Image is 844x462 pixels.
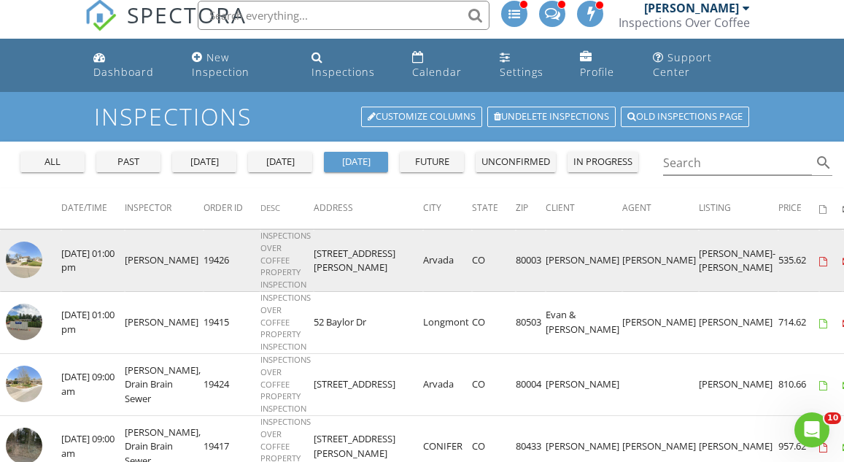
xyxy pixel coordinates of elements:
[314,201,353,214] span: Address
[61,201,107,214] span: Date/Time
[96,152,160,172] button: past
[516,292,546,354] td: 80503
[568,152,638,172] button: in progress
[423,188,472,229] th: City: Not sorted.
[494,45,562,86] a: Settings
[314,188,423,229] th: Address: Not sorted.
[516,353,546,415] td: 80004
[699,201,731,214] span: Listing
[621,107,749,127] a: Old inspections page
[516,230,546,292] td: 80003
[622,230,699,292] td: [PERSON_NAME]
[306,45,395,86] a: Inspections
[516,201,528,214] span: Zip
[204,292,260,354] td: 19415
[125,353,204,415] td: [PERSON_NAME], Drain Brain Sewer
[406,155,458,169] div: future
[647,45,757,86] a: Support Center
[412,65,462,79] div: Calendar
[546,201,575,214] span: Client
[260,202,280,213] span: Desc
[20,152,85,172] button: all
[619,15,750,30] div: Inspections Over Coffee
[546,188,622,229] th: Client: Not sorted.
[314,230,423,292] td: [STREET_ADDRESS][PERSON_NAME]
[516,188,546,229] th: Zip: Not sorted.
[406,45,481,86] a: Calendar
[192,50,249,79] div: New Inspection
[622,292,699,354] td: [PERSON_NAME]
[423,353,472,415] td: Arvada
[699,292,778,354] td: [PERSON_NAME]
[500,65,543,79] div: Settings
[85,12,247,42] a: SPECTORA
[94,104,751,129] h1: Inspections
[423,292,472,354] td: Longmont
[794,412,829,447] iframe: Intercom live chat
[330,155,382,169] div: [DATE]
[6,242,42,278] img: streetview
[778,230,819,292] td: 535.62
[204,353,260,415] td: 19424
[699,353,778,415] td: [PERSON_NAME]
[61,188,125,229] th: Date/Time: Not sorted.
[653,50,712,79] div: Support Center
[61,353,125,415] td: [DATE] 09:00 am
[260,292,311,352] span: INSPECTIONS OVER COFFEE PROPERTY INSPECTION
[472,292,516,354] td: CO
[61,292,125,354] td: [DATE] 01:00 pm
[622,201,651,214] span: Agent
[472,201,498,214] span: State
[819,188,843,229] th: Agreements signed: Not sorted.
[400,152,464,172] button: future
[699,230,778,292] td: [PERSON_NAME]-[PERSON_NAME]
[546,292,622,354] td: Evan & [PERSON_NAME]
[61,230,125,292] td: [DATE] 01:00 pm
[580,65,614,79] div: Profile
[172,152,236,172] button: [DATE]
[248,152,312,172] button: [DATE]
[546,353,622,415] td: [PERSON_NAME]
[622,188,699,229] th: Agent: Not sorted.
[476,152,556,172] button: unconfirmed
[178,155,231,169] div: [DATE]
[574,45,635,86] a: Profile
[778,188,819,229] th: Price: Not sorted.
[260,188,314,229] th: Desc: Not sorted.
[314,353,423,415] td: [STREET_ADDRESS]
[204,230,260,292] td: 19426
[311,65,375,79] div: Inspections
[260,354,311,414] span: INSPECTIONS OVER COFFEE PROPERTY INSPECTION
[778,353,819,415] td: 810.66
[778,201,802,214] span: Price
[204,201,243,214] span: Order ID
[546,230,622,292] td: [PERSON_NAME]
[93,65,154,79] div: Dashboard
[254,155,306,169] div: [DATE]
[423,201,441,214] span: City
[260,230,311,290] span: INSPECTIONS OVER COFFEE PROPERTY INSPECTION
[198,1,489,30] input: Search everything...
[324,152,388,172] button: [DATE]
[815,154,832,172] i: search
[824,412,841,424] span: 10
[186,45,295,86] a: New Inspection
[204,188,260,229] th: Order ID: Not sorted.
[361,107,482,127] a: Customize Columns
[573,155,632,169] div: in progress
[481,155,550,169] div: unconfirmed
[423,230,472,292] td: Arvada
[472,188,516,229] th: State: Not sorted.
[472,353,516,415] td: CO
[125,201,171,214] span: Inspector
[26,155,79,169] div: all
[699,188,778,229] th: Listing: Not sorted.
[6,304,42,340] img: streetview
[644,1,739,15] div: [PERSON_NAME]
[487,107,616,127] a: Undelete inspections
[778,292,819,354] td: 714.62
[6,366,42,402] img: streetview
[125,292,204,354] td: [PERSON_NAME]
[102,155,155,169] div: past
[314,292,423,354] td: 52 Baylor Dr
